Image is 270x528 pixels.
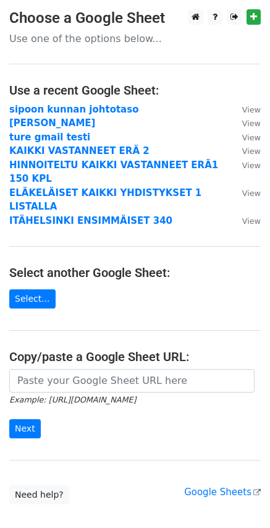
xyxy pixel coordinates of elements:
small: View [242,147,261,156]
a: ture gmail testi [9,132,90,143]
a: Need help? [9,485,69,505]
a: View [230,117,261,129]
small: View [242,161,261,170]
a: Select... [9,289,56,309]
a: View [230,215,261,226]
a: View [230,160,261,171]
p: Use one of the options below... [9,32,261,45]
small: View [242,119,261,128]
a: Google Sheets [184,487,261,498]
a: View [230,187,261,198]
small: View [242,105,261,114]
a: View [230,132,261,143]
small: View [242,133,261,142]
input: Next [9,419,41,438]
a: HINNOITELTU KAIKKI VASTANNEET ERÄ1 150 KPL [9,160,218,185]
small: View [242,189,261,198]
small: Example: [URL][DOMAIN_NAME] [9,395,136,404]
a: [PERSON_NAME] [9,117,95,129]
h3: Choose a Google Sheet [9,9,261,27]
h4: Select another Google Sheet: [9,265,261,280]
a: ITÄHELSINKI ENSIMMÄISET 340 [9,215,172,226]
a: View [230,104,261,115]
input: Paste your Google Sheet URL here [9,369,255,393]
a: sipoon kunnan johtotaso [9,104,138,115]
small: View [242,216,261,226]
a: KAIKKI VASTANNEET ERÄ 2 [9,145,150,156]
h4: Copy/paste a Google Sheet URL: [9,349,261,364]
a: View [230,145,261,156]
a: ELÄKELÄISET KAIKKI YHDISTYKSET 1 LISTALLA [9,187,201,213]
h4: Use a recent Google Sheet: [9,83,261,98]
